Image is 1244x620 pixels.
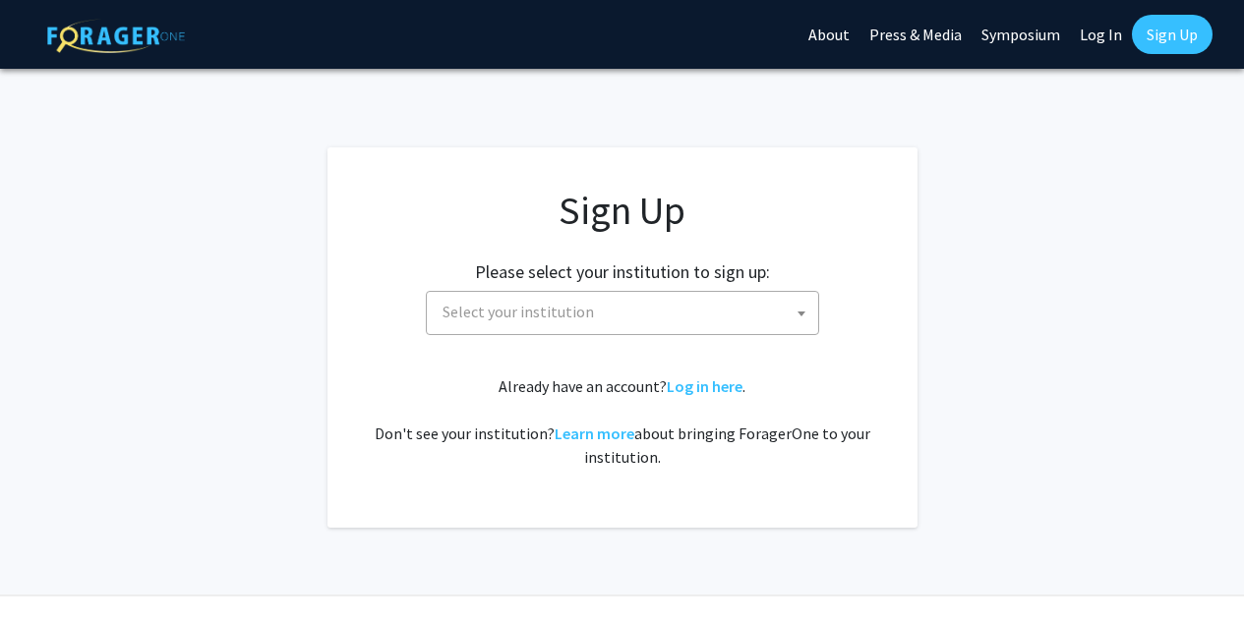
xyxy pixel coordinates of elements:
div: Already have an account? . Don't see your institution? about bringing ForagerOne to your institut... [367,374,878,469]
h2: Please select your institution to sign up: [475,261,770,283]
a: Log in here [667,376,742,396]
span: Select your institution [426,291,819,335]
span: Select your institution [435,292,818,332]
a: Learn more about bringing ForagerOne to your institution [555,423,634,443]
img: ForagerOne Logo [47,19,185,53]
a: Sign Up [1132,15,1213,54]
span: Select your institution [443,302,594,321]
h1: Sign Up [367,187,878,234]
